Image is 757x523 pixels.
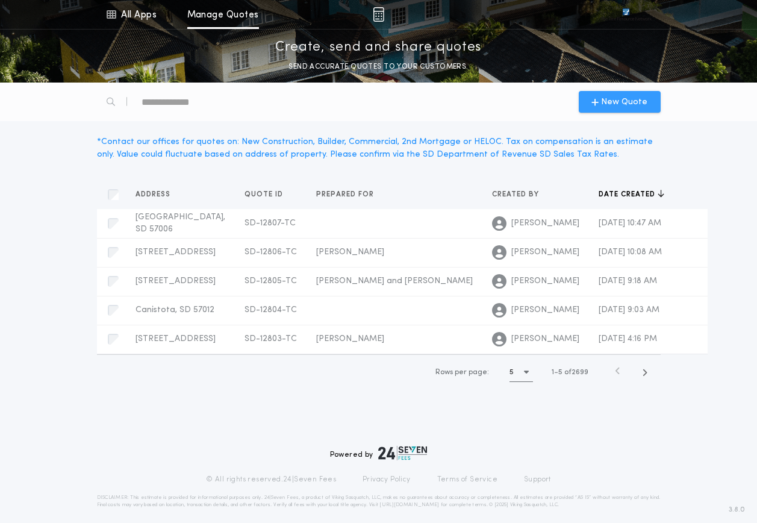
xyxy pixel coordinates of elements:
[599,189,664,201] button: Date created
[316,190,376,199] span: Prepared for
[316,277,473,286] span: [PERSON_NAME] and [PERSON_NAME]
[363,475,411,484] a: Privacy Policy
[511,333,579,345] span: [PERSON_NAME]
[599,305,659,315] span: [DATE] 9:03 AM
[245,305,297,315] span: SD-12804-TC
[492,190,541,199] span: Created by
[136,213,225,234] span: [GEOGRAPHIC_DATA], SD 57006
[245,219,296,228] span: SD-12807-TC
[136,277,216,286] span: [STREET_ADDRESS]
[288,61,468,73] p: SEND ACCURATE QUOTES TO YOUR CUSTOMERS.
[97,494,661,509] p: DISCLAIMER: This estimate is provided for informational purposes only. 24|Seven Fees, a product o...
[599,334,657,343] span: [DATE] 4:16 PM
[245,190,285,199] span: Quote ID
[729,504,745,515] span: 3.8.0
[206,475,336,484] p: © All rights reserved. 24|Seven Fees
[511,275,579,287] span: [PERSON_NAME]
[316,248,384,257] span: [PERSON_NAME]
[330,446,428,460] div: Powered by
[599,219,661,228] span: [DATE] 10:47 AM
[378,446,428,460] img: logo
[136,189,179,201] button: Address
[492,189,548,201] button: Created by
[379,503,439,507] a: [URL][DOMAIN_NAME]
[316,334,384,343] span: [PERSON_NAME]
[509,363,533,382] button: 5
[511,304,579,316] span: [PERSON_NAME]
[558,369,562,376] span: 5
[437,475,497,484] a: Terms of Service
[524,475,551,484] a: Support
[552,369,554,376] span: 1
[275,38,482,57] p: Create, send and share quotes
[245,277,297,286] span: SD-12805-TC
[509,366,514,378] h1: 5
[435,369,489,376] span: Rows per page:
[599,248,662,257] span: [DATE] 10:08 AM
[136,248,216,257] span: [STREET_ADDRESS]
[97,136,661,161] div: * Contact our offices for quotes on: New Construction, Builder, Commercial, 2nd Mortgage or HELOC...
[511,246,579,258] span: [PERSON_NAME]
[579,91,661,113] button: New Quote
[599,190,658,199] span: Date created
[564,367,588,378] span: of 2699
[373,7,384,22] img: img
[599,277,657,286] span: [DATE] 9:18 AM
[136,305,214,315] span: Canistota, SD 57012
[245,248,297,257] span: SD-12806-TC
[245,189,292,201] button: Quote ID
[245,334,297,343] span: SD-12803-TC
[511,218,579,230] span: [PERSON_NAME]
[136,190,173,199] span: Address
[136,334,216,343] span: [STREET_ADDRESS]
[601,96,647,108] span: New Quote
[600,8,651,20] img: vs-icon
